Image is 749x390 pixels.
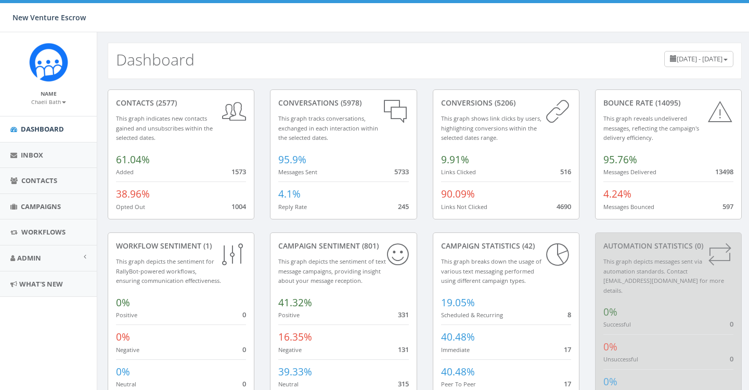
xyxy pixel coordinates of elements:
span: Inbox [21,150,43,160]
span: 4.24% [603,187,631,201]
span: What's New [19,279,63,289]
small: Links Not Clicked [441,203,487,211]
span: 40.48% [441,365,475,379]
span: (42) [520,241,535,251]
span: 331 [398,310,409,319]
small: Neutral [116,380,136,388]
span: 131 [398,345,409,354]
small: Messages Delivered [603,168,656,176]
span: 90.09% [441,187,475,201]
span: 17 [564,379,571,388]
span: 95.9% [278,153,306,166]
span: 95.76% [603,153,637,166]
small: This graph indicates new contacts gained and unsubscribes within the selected dates. [116,114,213,141]
span: 0 [242,345,246,354]
span: 1573 [231,167,246,176]
small: Immediate [441,346,470,354]
span: (0) [693,241,703,251]
span: 0% [116,330,130,344]
small: This graph tracks conversations, exchanged in each interaction within the selected dates. [278,114,378,141]
small: Neutral [278,380,299,388]
span: Contacts [21,176,57,185]
span: Admin [17,253,41,263]
span: Workflows [21,227,66,237]
span: 1004 [231,202,246,211]
small: Chaeli Bath [31,98,66,106]
span: 0 [242,310,246,319]
small: Positive [116,311,137,319]
span: 597 [722,202,733,211]
span: 245 [398,202,409,211]
span: 4.1% [278,187,301,201]
span: 17 [564,345,571,354]
span: 0 [242,379,246,388]
div: Campaign Statistics [441,241,571,251]
span: (2577) [154,98,177,108]
small: This graph shows link clicks by users, highlighting conversions within the selected dates range. [441,114,541,141]
span: 39.33% [278,365,312,379]
span: Campaigns [21,202,61,211]
span: [DATE] - [DATE] [677,54,722,63]
div: Workflow Sentiment [116,241,246,251]
div: conversions [441,98,571,108]
small: Messages Sent [278,168,317,176]
small: Negative [116,346,139,354]
span: 0% [603,340,617,354]
span: 0% [603,375,617,388]
small: This graph depicts messages sent via automation standards. Contact [EMAIL_ADDRESS][DOMAIN_NAME] f... [603,257,724,294]
small: This graph reveals undelivered messages, reflecting the campaign's delivery efficiency. [603,114,699,141]
small: Peer To Peer [441,380,476,388]
span: 516 [560,167,571,176]
span: (14095) [653,98,680,108]
small: Scheduled & Recurring [441,311,503,319]
small: This graph breaks down the usage of various text messaging performed using different campaign types. [441,257,541,284]
span: 38.96% [116,187,150,201]
span: 41.32% [278,296,312,309]
small: Added [116,168,134,176]
span: Dashboard [21,124,64,134]
span: 4690 [557,202,571,211]
div: contacts [116,98,246,108]
span: (1) [201,241,212,251]
small: Opted Out [116,203,145,211]
div: Campaign Sentiment [278,241,408,251]
span: 8 [567,310,571,319]
span: 0% [603,305,617,319]
span: 61.04% [116,153,150,166]
span: 0% [116,365,130,379]
img: Rally_Corp_Icon_1.png [29,43,68,82]
small: Positive [278,311,300,319]
small: Reply Rate [278,203,307,211]
span: 19.05% [441,296,475,309]
span: 0 [730,354,733,363]
h2: Dashboard [116,51,195,68]
span: (5978) [339,98,361,108]
small: Unsuccessful [603,355,638,363]
div: conversations [278,98,408,108]
small: Messages Bounced [603,203,654,211]
span: New Venture Escrow [12,12,86,22]
span: 9.91% [441,153,469,166]
div: Automation Statistics [603,241,733,251]
div: Bounce Rate [603,98,733,108]
small: Successful [603,320,631,328]
span: (5206) [493,98,515,108]
small: This graph depicts the sentiment of text message campaigns, providing insight about your message ... [278,257,386,284]
span: 13498 [715,167,733,176]
small: Links Clicked [441,168,476,176]
span: 315 [398,379,409,388]
span: 40.48% [441,330,475,344]
small: This graph depicts the sentiment for RallyBot-powered workflows, ensuring communication effective... [116,257,221,284]
span: 5733 [394,167,409,176]
span: 16.35% [278,330,312,344]
span: (801) [360,241,379,251]
span: 0% [116,296,130,309]
small: Name [41,90,57,97]
small: Negative [278,346,302,354]
a: Chaeli Bath [31,97,66,106]
span: 0 [730,319,733,329]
